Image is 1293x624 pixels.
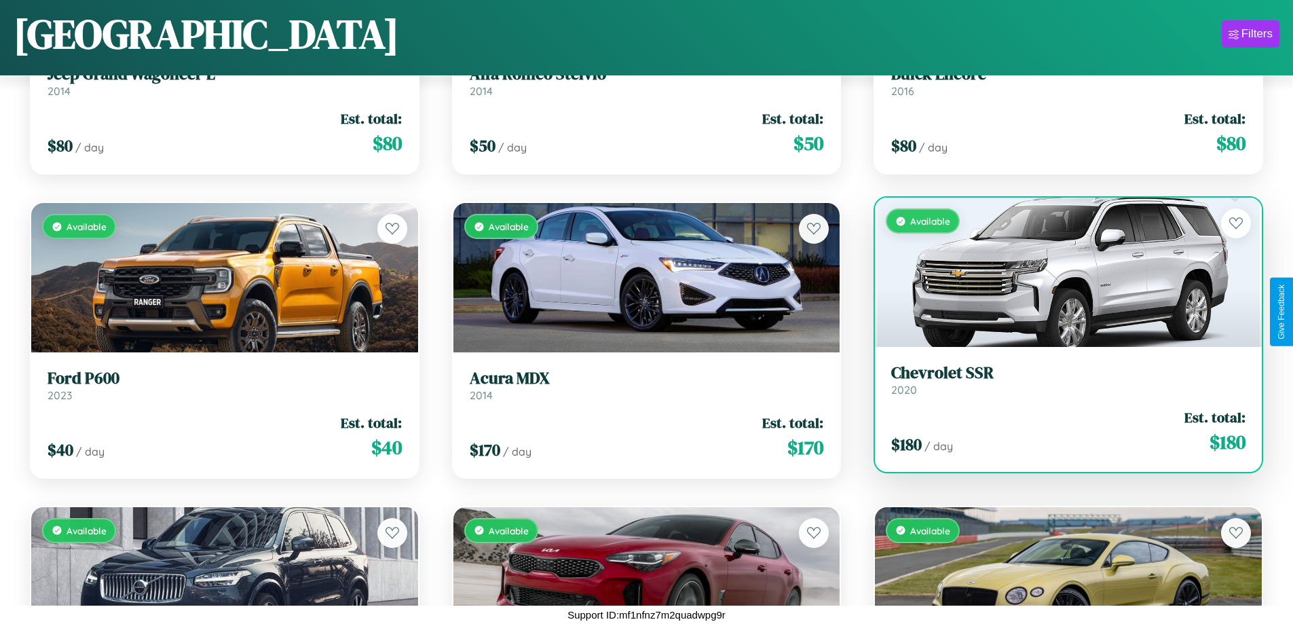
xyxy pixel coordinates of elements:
[48,388,72,402] span: 2023
[910,525,950,536] span: Available
[470,439,500,461] span: $ 170
[503,445,531,458] span: / day
[762,109,823,128] span: Est. total:
[470,369,824,402] a: Acura MDX2014
[48,369,402,402] a: Ford P6002023
[371,434,402,461] span: $ 40
[787,434,823,461] span: $ 170
[762,413,823,433] span: Est. total:
[48,439,73,461] span: $ 40
[1216,130,1245,157] span: $ 80
[1184,109,1245,128] span: Est. total:
[470,369,824,388] h3: Acura MDX
[489,221,529,232] span: Available
[75,141,104,154] span: / day
[1222,20,1279,48] button: Filters
[567,606,726,624] p: Support ID: mf1nfnz7m2quadwpg9r
[498,141,527,154] span: / day
[489,525,529,536] span: Available
[891,84,914,98] span: 2016
[67,525,107,536] span: Available
[341,413,402,433] span: Est. total:
[470,84,493,98] span: 2014
[891,433,922,456] span: $ 180
[1277,285,1286,339] div: Give Feedback
[76,445,105,458] span: / day
[341,109,402,128] span: Est. total:
[910,215,950,227] span: Available
[67,221,107,232] span: Available
[924,439,953,453] span: / day
[891,363,1245,383] h3: Chevrolet SSR
[793,130,823,157] span: $ 50
[14,6,399,62] h1: [GEOGRAPHIC_DATA]
[373,130,402,157] span: $ 80
[891,134,916,157] span: $ 80
[48,134,73,157] span: $ 80
[891,65,1245,98] a: Buick Encore2016
[48,65,402,98] a: Jeep Grand Wagoneer L2014
[470,134,495,157] span: $ 50
[1210,428,1245,456] span: $ 180
[470,65,824,98] a: Alfa Romeo Stelvio2014
[919,141,948,154] span: / day
[48,369,402,388] h3: Ford P600
[891,363,1245,397] a: Chevrolet SSR2020
[1184,407,1245,427] span: Est. total:
[891,383,917,397] span: 2020
[1241,27,1273,41] div: Filters
[48,84,71,98] span: 2014
[470,388,493,402] span: 2014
